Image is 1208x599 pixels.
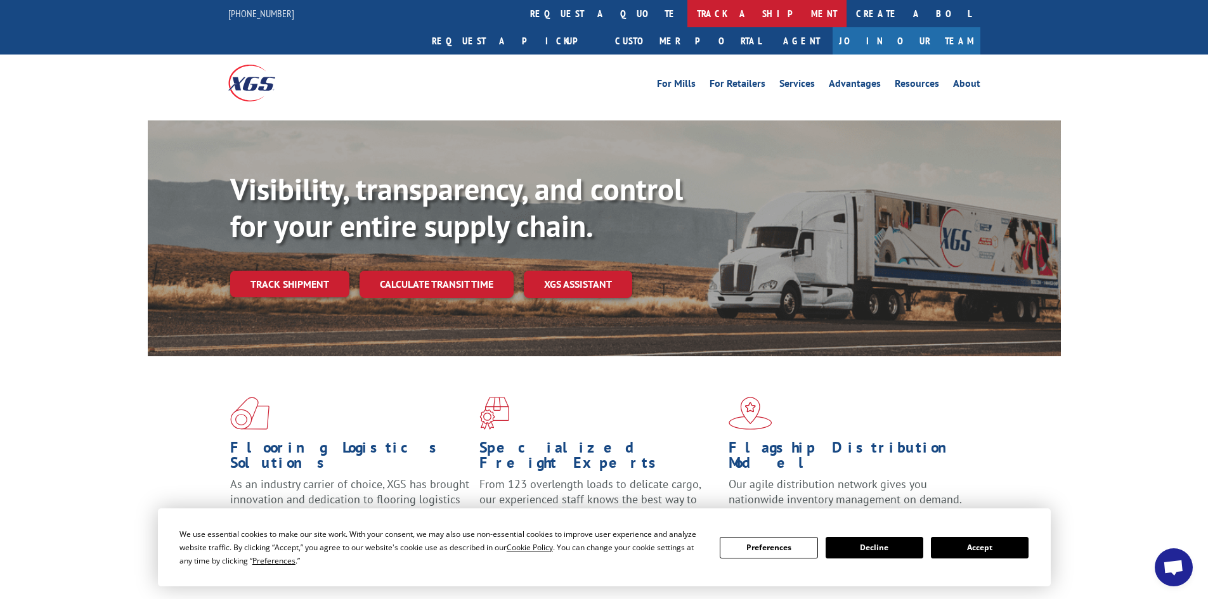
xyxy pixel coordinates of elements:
[252,555,296,566] span: Preferences
[829,79,881,93] a: Advantages
[729,440,968,477] h1: Flagship Distribution Model
[230,397,270,430] img: xgs-icon-total-supply-chain-intelligence-red
[479,440,719,477] h1: Specialized Freight Experts
[422,27,606,55] a: Request a pickup
[606,27,770,55] a: Customer Portal
[895,79,939,93] a: Resources
[710,79,765,93] a: For Retailers
[230,477,469,522] span: As an industry carrier of choice, XGS has brought innovation and dedication to flooring logistics...
[479,477,719,533] p: From 123 overlength loads to delicate cargo, our experienced staff knows the best way to move you...
[524,271,632,298] a: XGS ASSISTANT
[230,169,683,245] b: Visibility, transparency, and control for your entire supply chain.
[158,508,1051,586] div: Cookie Consent Prompt
[720,537,817,558] button: Preferences
[230,271,349,297] a: Track shipment
[507,542,553,553] span: Cookie Policy
[179,527,705,567] div: We use essential cookies to make our site work. With your consent, we may also use non-essential ...
[770,27,833,55] a: Agent
[833,27,980,55] a: Join Our Team
[779,79,815,93] a: Services
[228,7,294,20] a: [PHONE_NUMBER]
[479,397,509,430] img: xgs-icon-focused-on-flooring-red
[953,79,980,93] a: About
[657,79,696,93] a: For Mills
[360,271,514,298] a: Calculate transit time
[1155,548,1193,586] div: Open chat
[729,397,772,430] img: xgs-icon-flagship-distribution-model-red
[931,537,1029,558] button: Accept
[230,440,470,477] h1: Flooring Logistics Solutions
[729,477,962,506] span: Our agile distribution network gives you nationwide inventory management on demand.
[826,537,923,558] button: Decline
